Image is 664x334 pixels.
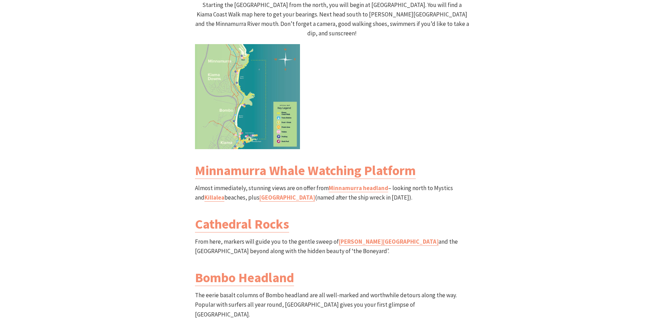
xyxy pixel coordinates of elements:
img: Kiama Coast Walk North Section [195,44,300,149]
p: Starting the [GEOGRAPHIC_DATA] from the north, you will begin at [GEOGRAPHIC_DATA]. You will find... [195,0,469,39]
p: From here, markers will guide you to the gentle sweep of and the [GEOGRAPHIC_DATA] beyond along w... [195,237,469,256]
p: The eerie basalt columns of Bombo headland are all well-marked and worthwhile detours along the w... [195,291,469,319]
p: Almost immediately, stunning views are on offer from – looking north to Mystics and beaches, plus... [195,183,469,202]
a: Minnamurra headland [329,184,388,192]
a: Bombo Headland [195,269,294,286]
a: [PERSON_NAME][GEOGRAPHIC_DATA] [339,238,439,246]
a: Cathedral Rocks [195,216,289,232]
a: [GEOGRAPHIC_DATA] [259,194,315,202]
a: Killalea [204,194,224,202]
a: Minnamurra Whale Watching Platform [195,162,416,179]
